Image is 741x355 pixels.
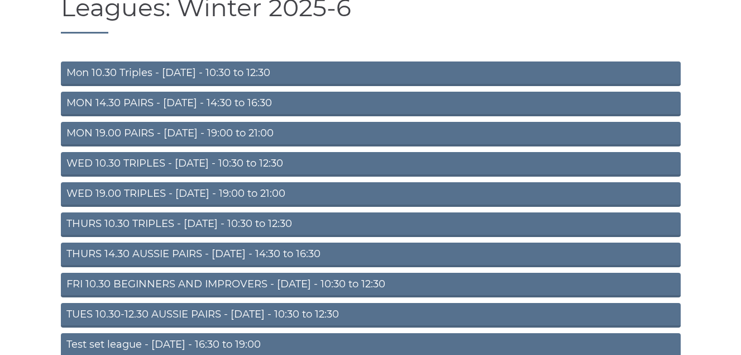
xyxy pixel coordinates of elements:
[61,61,681,86] a: Mon 10.30 Triples - [DATE] - 10:30 to 12:30
[61,212,681,237] a: THURS 10.30 TRIPLES - [DATE] - 10:30 to 12:30
[61,273,681,297] a: FRI 10.30 BEGINNERS AND IMPROVERS - [DATE] - 10:30 to 12:30
[61,303,681,328] a: TUES 10.30-12.30 AUSSIE PAIRS - [DATE] - 10:30 to 12:30
[61,122,681,146] a: MON 19.00 PAIRS - [DATE] - 19:00 to 21:00
[61,152,681,177] a: WED 10.30 TRIPLES - [DATE] - 10:30 to 12:30
[61,243,681,267] a: THURS 14.30 AUSSIE PAIRS - [DATE] - 14:30 to 16:30
[61,182,681,207] a: WED 19.00 TRIPLES - [DATE] - 19:00 to 21:00
[61,92,681,116] a: MON 14.30 PAIRS - [DATE] - 14:30 to 16:30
